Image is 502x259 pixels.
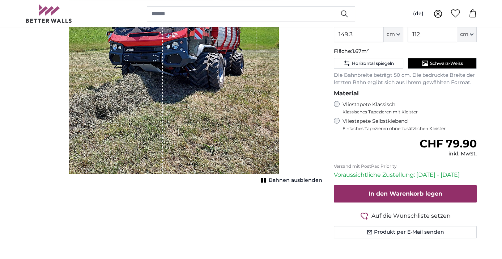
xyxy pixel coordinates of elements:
[343,118,477,131] label: Vliestapete Selbstklebend
[334,171,477,179] p: Voraussichtliche Zustellung: [DATE] - [DATE]
[369,190,442,197] span: In den Warenkorb legen
[420,137,477,150] span: CHF 79.90
[334,226,477,238] button: Produkt per E-Mail senden
[334,58,403,69] button: Horizontal spiegeln
[343,101,471,115] label: Vliestapete Klassisch
[269,177,322,184] span: Bahnen ausblenden
[352,48,369,54] span: 1.67m²
[407,7,429,20] button: (de)
[343,126,477,131] span: Einfaches Tapezieren ohne zusätzlichen Kleister
[457,27,477,42] button: cm
[371,212,451,220] span: Auf die Wunschliste setzen
[259,175,322,185] button: Bahnen ausblenden
[334,163,477,169] p: Versand mit PostPac Priority
[387,31,395,38] span: cm
[334,89,477,98] legend: Material
[352,60,394,66] span: Horizontal spiegeln
[334,72,477,86] p: Die Bahnbreite beträgt 50 cm. Die bedruckte Breite der letzten Bahn ergibt sich aus Ihrem gewählt...
[460,31,468,38] span: cm
[25,4,72,23] img: Betterwalls
[343,109,471,115] span: Klassisches Tapezieren mit Kleister
[334,48,477,55] p: Fläche:
[334,185,477,202] button: In den Warenkorb legen
[408,58,477,69] button: Schwarz-Weiss
[334,211,477,220] button: Auf die Wunschliste setzen
[420,150,477,158] div: inkl. MwSt.
[384,27,403,42] button: cm
[430,60,463,66] span: Schwarz-Weiss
